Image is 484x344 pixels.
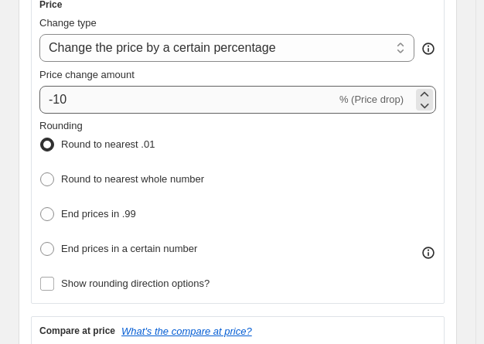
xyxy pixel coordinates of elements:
span: Rounding [39,120,83,131]
span: Round to nearest whole number [61,173,204,185]
span: End prices in a certain number [61,243,197,254]
button: What's the compare at price? [121,325,252,337]
span: Change type [39,17,97,29]
h3: Compare at price [39,325,115,337]
span: Show rounding direction options? [61,278,210,289]
span: % (Price drop) [339,94,404,105]
span: Price change amount [39,69,135,80]
span: Round to nearest .01 [61,138,155,150]
div: help [421,41,436,56]
input: -15 [39,86,336,114]
span: End prices in .99 [61,208,136,220]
